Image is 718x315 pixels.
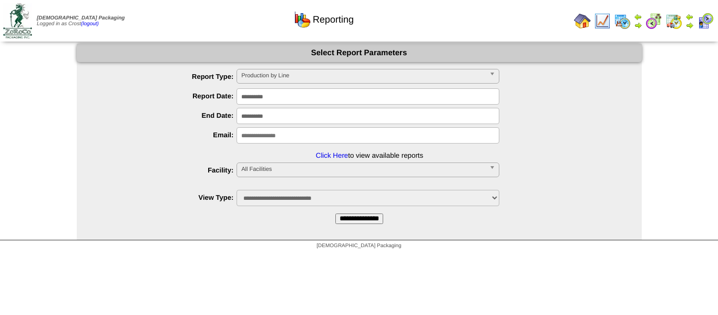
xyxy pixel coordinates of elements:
[37,15,125,27] span: Logged in as Crost
[594,13,611,29] img: line_graph.gif
[81,21,99,27] a: (logout)
[98,131,237,139] label: Email:
[316,151,348,159] a: Click Here
[241,163,485,176] span: All Facilities
[574,13,591,29] img: home.gif
[77,44,642,62] div: Select Report Parameters
[98,92,237,100] label: Report Date:
[645,13,662,29] img: calendarblend.gif
[697,13,714,29] img: calendarcustomer.gif
[634,13,642,21] img: arrowleft.gif
[241,69,485,82] span: Production by Line
[98,127,642,159] li: to view available reports
[98,111,237,119] label: End Date:
[3,3,32,38] img: zoroco-logo-small.webp
[313,14,354,25] span: Reporting
[665,13,682,29] img: calendarinout.gif
[634,21,642,29] img: arrowright.gif
[685,13,694,21] img: arrowleft.gif
[37,15,125,21] span: [DEMOGRAPHIC_DATA] Packaging
[294,11,311,28] img: graph.gif
[316,243,401,249] span: [DEMOGRAPHIC_DATA] Packaging
[98,194,237,201] label: View Type:
[98,73,237,80] label: Report Type:
[685,21,694,29] img: arrowright.gif
[98,166,237,174] label: Facility:
[614,13,631,29] img: calendarprod.gif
